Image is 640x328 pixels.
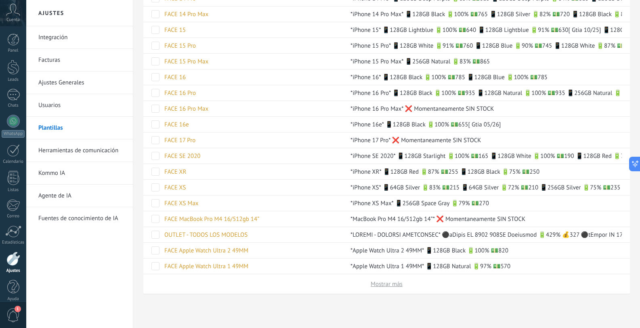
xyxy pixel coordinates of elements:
[164,263,248,270] span: FACE Apple Watch Ultra 1 49MM
[350,105,494,113] span: *iPhone 16 Pro Max* ❌ Momentaneamente SIN STOCK
[346,22,622,38] div: *iPhone 15* 📱128GB Lightblue 🔋100% 💵640 📱128GB Lightblue 🔋91% 💵630[ Gtia 10/25] 📱128GB Black 🔋84%...
[164,152,200,160] span: FACE SE 2020
[346,164,622,179] div: *iPhone XR* 📱128GB Red 🔋87% 💵255 📱128GB Black 🔋75% 💵250
[26,71,133,94] li: Ajustes Generales
[164,215,259,223] span: FACE MacBook Pro M4 16/512gb 14”
[2,159,25,164] div: Calendario
[164,89,196,97] span: FACE 16 Pro
[164,184,186,191] span: FACE XS
[2,48,25,53] div: Panel
[26,139,133,162] li: Herramientas de comunicación
[2,240,25,245] div: Estadísticas
[38,185,125,207] a: Agente de IA
[164,42,196,50] span: FACE 15 Pro
[38,49,125,71] a: Facturas
[26,207,133,229] li: Fuentes de conocimiento de IA
[346,54,622,69] div: *iPhone 15 Pro Max* 📱256GB Natural 🔋83% 💵865
[346,148,622,164] div: *iPhone SE 2020* 📱128GB Starlight 🔋100% 💵165 📱128GB White 🔋100% 💵190 📱128GB Red 🔋77% 💵160 📱128GB ...
[346,101,622,116] div: *iPhone 16 Pro Max* ❌ Momentaneamente SIN STOCK
[6,17,20,23] span: Cuenta
[346,6,622,22] div: *iPhone 14 Pro Max* 📱128GB Black 🔋100% 💵765 📱128GB Silver 🔋82% 💵720 📱128GB Black 🔋82% 💵730 📱256GB...
[346,69,622,85] div: *iPhone 16* 📱128GB Black 🔋100% 💵785 📱128GB Blue 🔋100% 💵785
[26,117,133,139] li: Plantillas
[350,215,525,223] span: *MacBook Pro M4 16/512gb 14”* ❌ Momentaneamente SIN STOCK
[26,185,133,207] li: Agente de IA
[350,58,490,65] span: *iPhone 15 Pro Max* 📱256GB Natural 🔋83% 💵865
[350,121,501,128] span: *iPhone 16e* 📱128GB Black 🔋100% 💵655[ Gtia 05/26]
[350,137,481,144] span: *iPhone 17 Pro* ❌ Momentaneamente SIN STOCK
[2,214,25,219] div: Correo
[346,117,622,132] div: *iPhone 16e* 📱128GB Black 🔋100% 💵655[ Gtia 05/26]
[346,211,622,227] div: *MacBook Pro M4 16/512gb 14”* ❌ Momentaneamente SIN STOCK
[346,38,622,53] div: *iPhone 15 Pro* 📱128GB White 🔋91% 💵760 📱128GB Blue 🔋90% 💵745 📱128GB White 🔋87% 💵755 📱128GB Natura...
[350,168,539,176] span: *iPhone XR* 📱128GB Red 🔋87% 💵255 📱128GB Black 🔋75% 💵250
[2,77,25,82] div: Leads
[2,296,25,302] div: Ayuda
[38,139,125,162] a: Herramientas de comunicación
[346,180,622,195] div: *iPhone XS* 📱64GB Silver 🔋83% 💵215 📱64GB Silver 🔋72% 💵210 📱256GB Silver 🔋75% 💵235
[38,207,125,230] a: Fuentes de conocimiento de IA
[346,196,622,211] div: *iPhone XS Max* 📱256GB Space Gray 🔋79% 💵270
[164,121,189,128] span: FACE 16e
[38,26,125,49] a: Integración
[164,26,186,34] span: FACE 15
[164,58,208,65] span: FACE 15 Pro Max
[2,187,25,193] div: Listas
[38,162,125,185] a: Kommo IA
[38,71,125,94] a: Ajustes Generales
[346,243,622,258] div: *Apple Watch Ultra 2 49MM* 📱128GB Black 🔋100% 💵820
[26,94,133,117] li: Usuarios
[2,268,25,273] div: Ajustes
[164,168,187,176] span: FACE XR
[350,263,510,270] span: *Apple Watch Ultra 1 49MM* 📱128GB Natural 🔋97% 💵570
[15,306,21,312] span: 1
[2,130,25,138] div: WhatsApp
[26,162,133,185] li: Kommo IA
[26,49,133,71] li: Facturas
[26,26,133,49] li: Integración
[346,259,622,274] div: *Apple Watch Ultra 1 49MM* 📱128GB Natural 🔋97% 💵570
[350,184,620,191] span: *iPhone XS* 📱64GB Silver 🔋83% 💵215 📱64GB Silver 🔋72% 💵210 📱256GB Silver 🔋75% 💵235
[346,227,622,242] div: *OUTLET - OFERTAS ESPECIALES* ⚫️iPhone SE 2020 128GB Starlight 🔋100% 💰145 ⚫️iPhone SE 2020 128GB ...
[38,94,125,117] a: Usuarios
[346,85,622,101] div: *iPhone 16 Pro* 📱128GB Black 🔋100% 💵935 📱128GB Natural 🔋100% 💵935 📱256GB Natural 🔋100% 💵1.055 📱25...
[164,11,208,18] span: FACE 14 Pro Max
[2,103,25,108] div: Chats
[164,200,199,207] span: FACE XS Max
[350,200,489,207] span: *iPhone XS Max* 📱256GB Space Gray 🔋79% 💵270
[164,105,208,113] span: FACE 16 Pro Max
[164,247,248,254] span: FACE Apple Watch Ultra 2 49MM
[350,247,508,254] span: *Apple Watch Ultra 2 49MM* 📱128GB Black 🔋100% 💵820
[350,74,548,81] span: *iPhone 16* 📱128GB Black 🔋100% 💵785 📱128GB Blue 🔋100% 💵785
[38,117,125,139] a: Plantillas
[164,231,248,239] span: OUTLET - TODOS LOS MODELOS
[164,74,186,81] span: FACE 16
[346,132,622,148] div: *iPhone 17 Pro* ❌ Momentaneamente SIN STOCK
[164,137,195,144] span: FACE 17 Pro
[371,280,403,288] button: Mostrar más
